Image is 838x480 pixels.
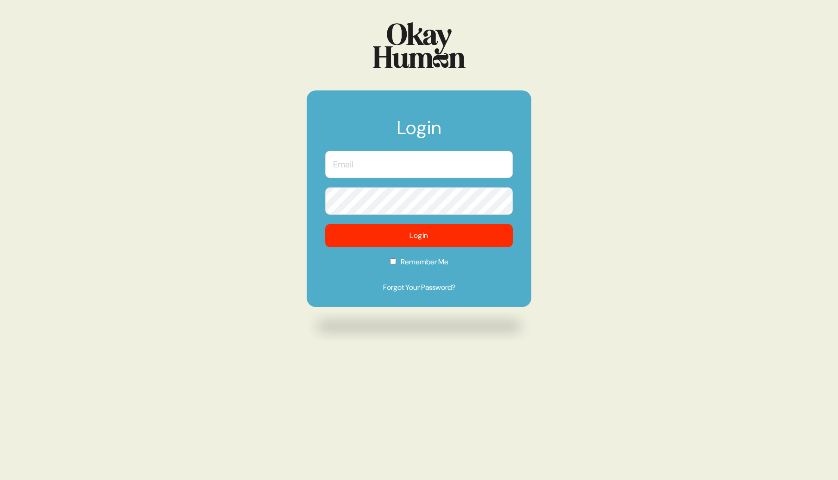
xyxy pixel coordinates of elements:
img: Logo [373,22,466,68]
h1: Login [325,118,513,146]
input: Email [325,151,513,178]
button: Login [325,224,513,247]
img: Drop shadow [307,312,531,341]
label: Remember Me [325,256,513,274]
a: Forgot Your Password? [325,282,513,293]
input: Remember Me [390,258,396,264]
